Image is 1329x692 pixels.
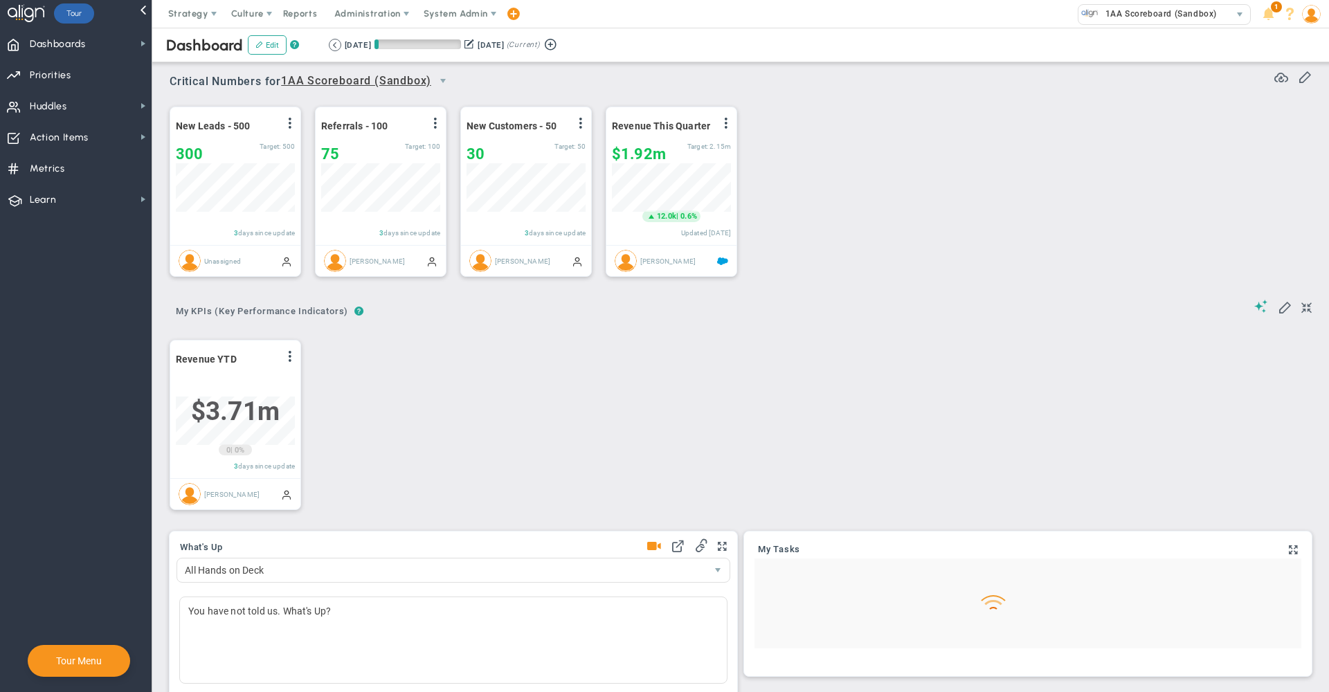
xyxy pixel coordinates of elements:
span: days since update [383,229,440,237]
span: Target: [687,143,708,150]
span: Manually Updated [426,255,437,266]
span: select [706,558,730,582]
span: What's Up [180,543,223,552]
span: 75 [321,145,339,163]
span: Administration [334,8,400,19]
span: Refresh Data [1274,69,1288,82]
span: 3 [234,462,238,470]
div: Period Progress: 5% Day 5 of 91 with 86 remaining. [374,39,461,49]
span: Manually Updated [572,255,583,266]
span: Referrals - 100 [321,120,388,131]
span: Dashboard [166,36,243,55]
button: My KPIs (Key Performance Indicators) [170,300,354,325]
span: 1AA Scoreboard (Sandbox) [281,73,431,90]
span: 100 [428,143,440,150]
img: Alex Abramson [179,483,201,505]
button: Go to previous period [329,39,341,51]
span: Unassigned [204,257,242,264]
span: $3,707,282 [191,397,280,426]
span: Revenue YTD [176,354,237,365]
span: select [431,69,455,93]
span: Target: [554,143,575,150]
span: [PERSON_NAME] [204,490,260,498]
span: Strategy [168,8,208,19]
span: 3 [234,229,238,237]
span: $1,918,004 [612,145,666,163]
span: Dashboards [30,30,86,59]
span: 2,154,350 [709,143,731,150]
span: Metrics [30,154,65,183]
span: 0.6% [680,212,697,221]
span: 0 [226,445,230,456]
span: days since update [238,229,295,237]
span: Target: [405,143,426,150]
button: Edit [248,35,287,55]
span: All Hands on Deck [177,558,706,582]
span: days since update [238,462,295,470]
div: [DATE] [345,39,371,51]
span: My Tasks [758,545,800,554]
span: Suggestions (AI Feature) [1254,300,1268,313]
span: 1AA Scoreboard (Sandbox) [1099,5,1217,23]
span: Huddles [30,92,67,121]
span: [PERSON_NAME] [350,257,405,264]
span: select [1230,5,1250,24]
span: Action Items [30,123,89,152]
span: Revenue This Quarter [612,120,710,131]
a: My Tasks [758,545,800,556]
span: 1 [1271,1,1282,12]
img: Katie Williams [324,250,346,272]
span: 500 [282,143,295,150]
span: Manually Updated [281,489,292,500]
span: My KPIs (Key Performance Indicators) [170,300,354,322]
span: [PERSON_NAME] [640,257,696,264]
span: Priorities [30,61,71,90]
img: 48978.Person.photo [1302,5,1321,24]
div: [DATE] [478,39,504,51]
span: Edit or Add Critical Numbers [1298,69,1312,83]
span: [PERSON_NAME] [495,257,550,264]
img: 33626.Company.photo [1081,5,1099,22]
span: 50 [577,143,586,150]
span: System Admin [424,8,488,19]
span: 12.0k [657,211,676,222]
span: Learn [30,185,56,215]
span: | [676,212,678,221]
span: Salesforce Enabled<br ></span>Sandbox: Quarterly Revenue [717,255,728,266]
span: 30 [467,145,485,163]
span: Culture [231,8,264,19]
span: days since update [529,229,586,237]
span: (Current) [507,39,540,51]
button: What's Up [180,543,223,554]
img: Miguel Cabrera [469,250,491,272]
span: Target: [260,143,280,150]
span: New Leads - 500 [176,120,250,131]
span: Manually Updated [281,255,292,266]
span: 3 [525,229,529,237]
span: 300 [176,145,203,163]
span: 0% [235,446,244,455]
span: Edit My KPIs [1278,300,1292,313]
span: 3 [379,229,383,237]
div: You have not told us. What's Up? [179,597,727,684]
span: New Customers - 50 [467,120,557,131]
span: Updated [DATE] [681,229,731,237]
img: Unassigned [179,250,201,272]
img: Tom Johnson [615,250,637,272]
span: | [230,446,233,455]
span: Critical Numbers for [170,69,458,95]
button: Tour Menu [52,655,106,667]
